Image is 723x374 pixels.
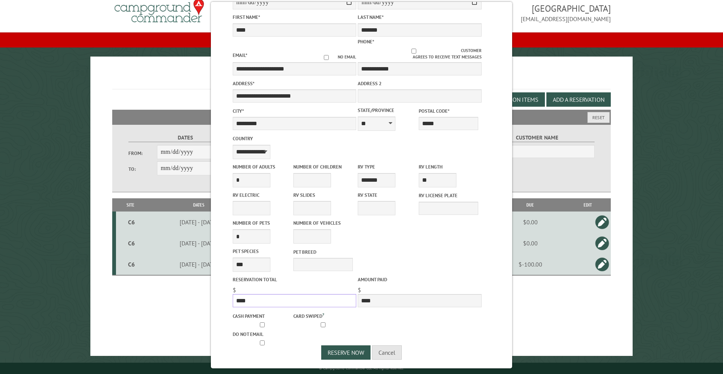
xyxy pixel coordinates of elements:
button: Edit Add-on Items [480,92,545,107]
label: Email [233,52,247,58]
label: Card swiped [293,311,353,320]
label: RV State [358,192,417,199]
td: $0.00 [496,212,564,233]
input: Customer agrees to receive text messages [367,49,461,54]
label: Amount paid [358,276,482,283]
label: RV Type [358,163,417,170]
button: Add a Reservation [546,92,611,107]
label: Reservation Total [233,276,357,283]
label: Number of Adults [233,163,292,170]
label: No email [315,54,356,60]
label: Phone [358,38,374,45]
td: $-100.00 [496,254,564,275]
label: Customer agrees to receive text messages [358,48,482,60]
th: Edit [565,198,611,212]
div: C6 [119,261,144,268]
th: Dates [145,198,253,212]
th: Site [116,198,145,212]
label: Address [233,80,357,87]
label: Do not email [233,331,292,338]
td: $0.00 [496,233,564,254]
label: RV License Plate [419,192,478,199]
span: $ [358,286,361,294]
label: State/Province [358,107,417,114]
button: Reserve Now [321,345,371,360]
label: Number of Children [293,163,353,170]
span: $ [233,286,236,294]
label: Last Name [358,14,482,21]
label: Postal Code [419,107,478,115]
label: Cash payment [233,313,292,320]
div: [DATE] - [DATE] [146,218,252,226]
label: Pet species [233,248,292,255]
label: Address 2 [358,80,482,87]
h1: Reservations [112,69,611,89]
label: Number of Pets [233,219,292,227]
th: Due [496,198,564,212]
div: [DATE] - [DATE] [146,261,252,268]
label: City [233,107,357,115]
div: C6 [119,239,144,247]
label: RV Length [419,163,478,170]
label: First Name [233,14,357,21]
label: Pet breed [293,248,353,256]
label: Dates [128,133,243,142]
input: No email [315,55,338,60]
label: To: [128,166,157,173]
label: Country [233,135,357,142]
div: C6 [119,218,144,226]
label: Customer Name [480,133,595,142]
button: Reset [587,112,610,123]
label: Number of Vehicles [293,219,353,227]
div: [DATE] - [DATE] [146,239,252,247]
h2: Filters [112,110,611,124]
a: ? [322,312,324,317]
small: © Campground Commander LLC. All rights reserved. [319,366,404,371]
label: RV Slides [293,192,353,199]
label: RV Electric [233,192,292,199]
label: From: [128,150,157,157]
button: Cancel [372,345,402,360]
